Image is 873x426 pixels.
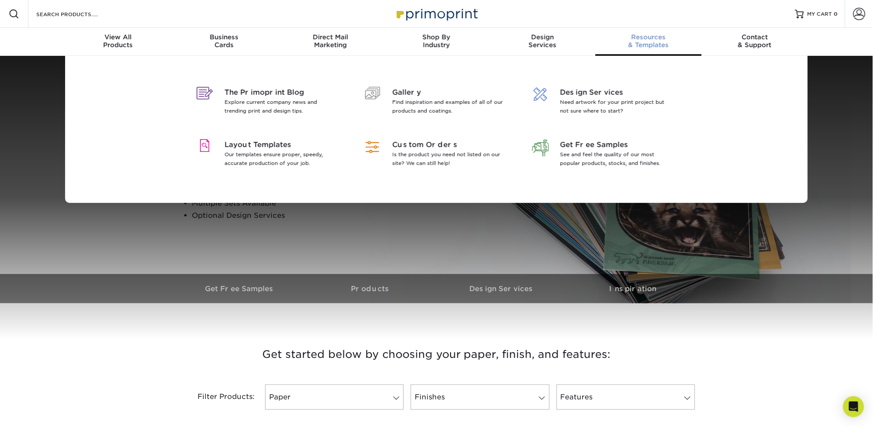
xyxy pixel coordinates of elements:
a: Resources& Templates [596,28,702,56]
p: See and feel the quality of our most popular products, stocks, and finishes. [560,150,673,168]
div: Marketing [277,33,384,49]
span: Resources [596,33,702,41]
span: Get Free Samples [560,140,673,150]
span: The Primoprint Blog [225,87,338,98]
a: View AllProducts [65,28,171,56]
span: Layout Templates [225,140,338,150]
span: Business [171,33,277,41]
p: Explore current company news and trending print and design tips. [225,98,338,115]
div: Cards [171,33,277,49]
a: Custom Orders Is the product you need not listed on our site? We can still help! [359,129,514,182]
a: DesignServices [489,28,596,56]
span: Shop By [384,33,490,41]
span: Contact [702,33,808,41]
span: Custom Orders [392,140,506,150]
a: BusinessCards [171,28,277,56]
div: Open Intercom Messenger [843,396,864,417]
span: Gallery [392,87,506,98]
a: Gallery Find inspiration and examples of all of our products and coatings. [359,77,514,129]
span: Direct Mail [277,33,384,41]
a: Design Services Need artwork for your print project but not sure where to start? [527,77,682,129]
a: Shop ByIndustry [384,28,490,56]
h3: Get started below by choosing your paper, finish, and features: [181,335,692,374]
div: & Support [702,33,808,49]
div: Products [65,33,171,49]
a: Direct MailMarketing [277,28,384,56]
a: Paper [265,385,404,410]
div: Filter Products: [174,385,262,410]
p: Need artwork for your print project but not sure where to start? [560,98,673,115]
a: Get Free Samples See and feel the quality of our most popular products, stocks, and finishes. [527,129,682,182]
span: Design [489,33,596,41]
input: SEARCH PRODUCTS..... [35,9,121,19]
p: Our templates ensure proper, speedy, accurate production of your job. [225,150,338,168]
div: Industry [384,33,490,49]
a: Layout Templates Our templates ensure proper, speedy, accurate production of your job. [191,129,346,182]
div: & Templates [596,33,702,49]
a: Finishes [411,385,549,410]
div: Services [489,33,596,49]
span: 0 [834,11,838,17]
span: MY CART [807,10,832,18]
span: View All [65,33,171,41]
span: Design Services [560,87,673,98]
a: The Primoprint Blog Explore current company news and trending print and design tips. [191,77,346,129]
p: Find inspiration and examples of all of our products and coatings. [392,98,506,115]
p: Is the product you need not listed on our site? We can still help! [392,150,506,168]
img: Primoprint [393,4,480,23]
a: Contact& Support [702,28,808,56]
a: Features [557,385,695,410]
